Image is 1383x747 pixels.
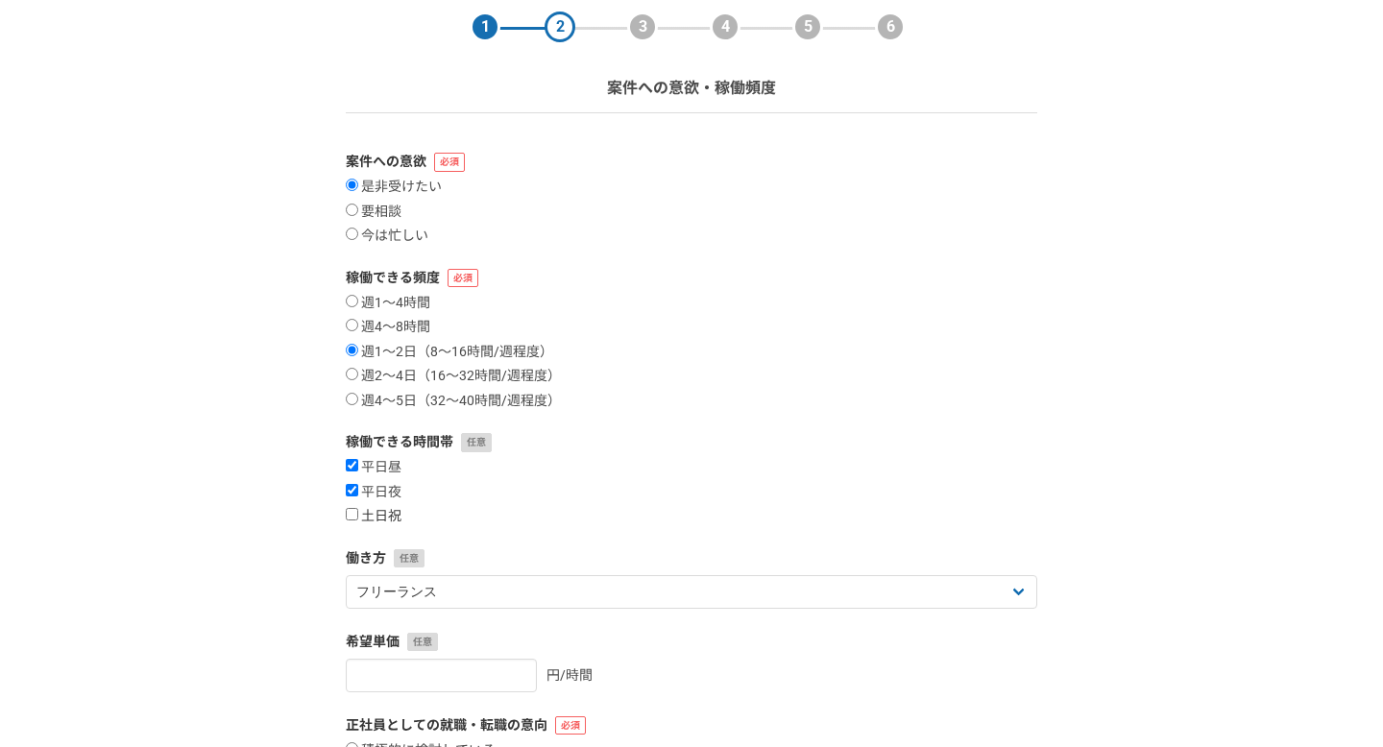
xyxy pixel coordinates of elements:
label: 正社員としての就職・転職の意向 [346,715,1037,735]
div: 2 [545,12,575,42]
input: 今は忙しい [346,228,358,240]
input: 平日昼 [346,459,358,471]
label: 要相談 [346,204,401,221]
input: 要相談 [346,204,358,216]
label: 働き方 [346,548,1037,568]
label: 希望単価 [346,632,1037,652]
input: 是非受けたい [346,179,358,191]
label: 稼働できる時間帯 [346,432,1037,452]
label: 稼働できる頻度 [346,268,1037,288]
input: 週1〜2日（8〜16時間/週程度） [346,344,358,356]
label: 今は忙しい [346,228,428,245]
label: 土日祝 [346,508,401,525]
div: 5 [792,12,823,42]
label: 週1〜4時間 [346,295,430,312]
label: 是非受けたい [346,179,442,196]
input: 土日祝 [346,508,358,520]
div: 6 [875,12,906,42]
label: 週4〜8時間 [346,319,430,336]
label: 週2〜4日（16〜32時間/週程度） [346,368,561,385]
input: 週2〜4日（16〜32時間/週程度） [346,368,358,380]
p: 案件への意欲・稼働頻度 [607,77,776,100]
label: 週4〜5日（32〜40時間/週程度） [346,393,561,410]
label: 平日夜 [346,484,401,501]
input: 平日夜 [346,484,358,496]
label: 案件への意欲 [346,152,1037,172]
label: 週1〜2日（8〜16時間/週程度） [346,344,553,361]
input: 週4〜8時間 [346,319,358,331]
div: 3 [627,12,658,42]
div: 1 [470,12,500,42]
input: 週4〜5日（32〜40時間/週程度） [346,393,358,405]
span: 円/時間 [546,667,593,683]
label: 平日昼 [346,459,401,476]
div: 4 [710,12,740,42]
input: 週1〜4時間 [346,295,358,307]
